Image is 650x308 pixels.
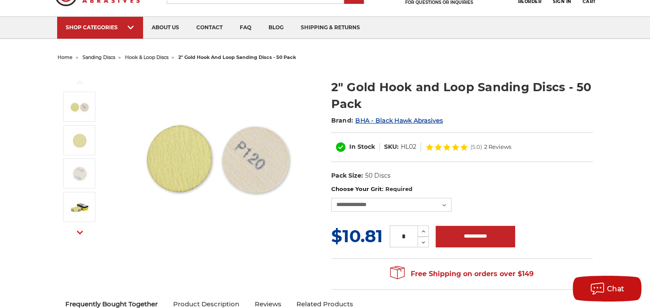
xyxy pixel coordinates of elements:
[331,171,363,180] dt: Pack Size:
[70,223,90,241] button: Next
[365,171,390,180] dd: 50 Discs
[58,54,73,60] a: home
[573,276,641,302] button: Chat
[385,185,412,192] small: Required
[331,117,354,124] span: Brand:
[178,54,296,60] span: 2" gold hook and loop sanding discs - 50 pack
[484,144,511,150] span: 2 Reviews
[69,129,90,151] img: 2" gold sanding disc with hook and loop backing
[69,163,90,184] img: premium velcro backed 2 inch sanding disc
[188,17,231,39] a: contact
[384,142,399,151] dt: SKU:
[143,17,188,39] a: about us
[607,285,625,293] span: Chat
[131,70,303,242] img: 2 inch hook loop sanding discs gold
[355,117,443,124] a: BHA - Black Hawk Abrasives
[82,54,115,60] a: sanding discs
[125,54,168,60] a: hook & loop discs
[66,24,134,31] div: SHOP CATEGORIES
[470,144,482,150] span: (5.0)
[231,17,260,39] a: faq
[349,143,375,151] span: In Stock
[69,196,90,218] img: 50 pack - gold 2 inch hook and loop sanding discs
[401,142,416,151] dd: HL02
[69,96,90,117] img: 2 inch hook loop sanding discs gold
[70,73,90,92] button: Previous
[331,185,593,194] label: Choose Your Grit:
[260,17,292,39] a: blog
[331,79,593,112] h1: 2" Gold Hook and Loop Sanding Discs - 50 Pack
[390,265,534,283] span: Free Shipping on orders over $149
[331,225,383,246] span: $10.81
[292,17,369,39] a: shipping & returns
